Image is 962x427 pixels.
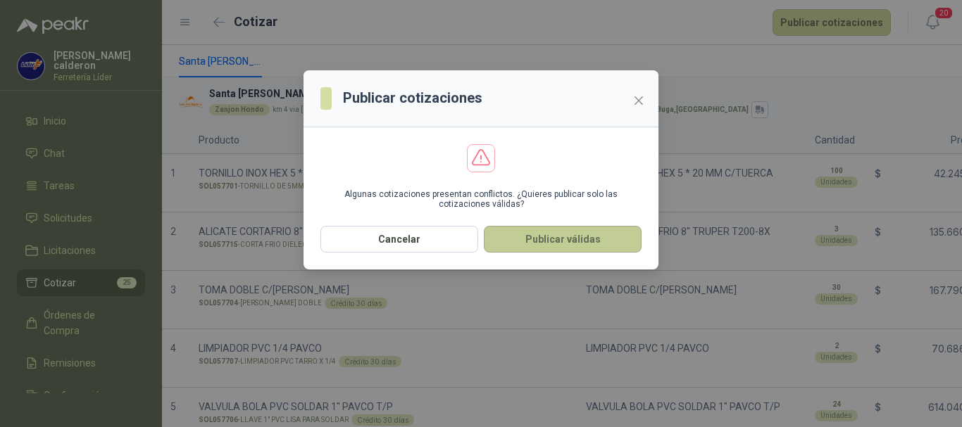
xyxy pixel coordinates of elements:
span: close [633,95,644,106]
button: Cancelar [320,226,478,253]
button: Publicar válidas [484,226,642,253]
p: Algunas cotizaciones presentan conflictos. ¿Quieres publicar solo las cotizaciones válidas? [320,189,642,209]
h3: Publicar cotizaciones [343,87,482,109]
button: Close [627,89,650,112]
